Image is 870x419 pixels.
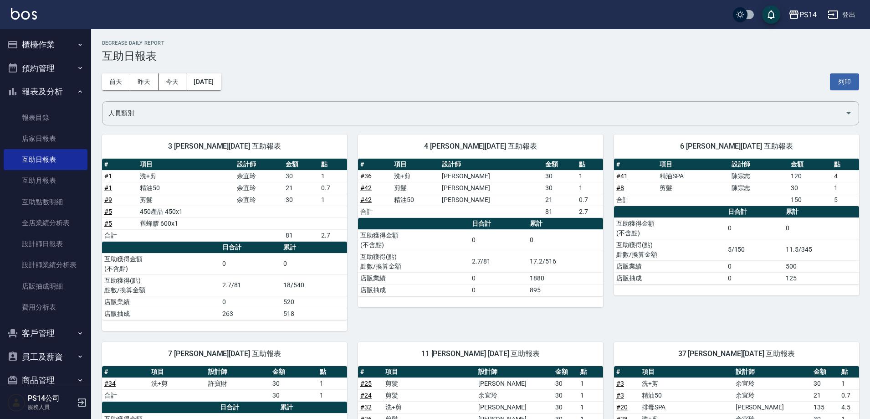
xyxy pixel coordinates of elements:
th: 累計 [278,402,347,414]
a: #8 [616,184,624,191]
a: #5 [104,208,112,215]
button: 昨天 [130,73,159,90]
td: 5/150 [726,239,783,260]
th: 設計師 [235,159,283,171]
img: Person [7,393,26,412]
th: 累計 [783,206,859,218]
td: 洗+剪 [138,170,235,182]
td: 店販業績 [102,296,220,308]
td: 余宜玲 [476,389,553,401]
td: 30 [283,170,319,182]
button: 客戶管理 [4,321,87,345]
button: 商品管理 [4,368,87,392]
td: 30 [811,378,839,389]
td: 0 [470,272,527,284]
td: 21 [811,389,839,401]
a: #34 [104,380,116,387]
td: 余宜玲 [235,182,283,194]
td: 1 [578,401,603,413]
div: PS14 [799,9,817,21]
a: #36 [360,172,372,180]
td: 陳宗志 [729,170,788,182]
a: #3 [616,380,624,387]
td: 精油50 [392,194,440,206]
td: 120 [788,170,832,182]
a: #9 [104,196,112,203]
th: 項目 [138,159,235,171]
td: 剪髮 [138,194,235,206]
td: 30 [553,378,578,389]
td: 剪髮 [392,182,440,194]
td: 1 [832,182,859,194]
th: 點 [839,366,859,378]
td: 895 [527,284,603,296]
td: 1 [319,194,347,206]
td: 剪髮 [657,182,729,194]
th: 金額 [811,366,839,378]
a: #25 [360,380,372,387]
th: 項目 [657,159,729,171]
th: # [614,366,640,378]
td: 30 [788,182,832,194]
td: 洗+剪 [392,170,440,182]
th: 日合計 [470,218,527,230]
span: 3 [PERSON_NAME][DATE] 互助報表 [113,142,336,151]
th: 金額 [553,366,578,378]
td: 剪髮 [383,378,476,389]
a: 店販抽成明細 [4,276,87,297]
td: 余宜玲 [235,194,283,206]
td: 30 [543,182,577,194]
td: 21 [543,194,577,206]
td: 4 [832,170,859,182]
td: 合計 [102,389,149,401]
a: 費用分析表 [4,297,87,318]
th: # [358,159,392,171]
button: Open [841,106,856,120]
th: 金額 [283,159,319,171]
th: 金額 [788,159,832,171]
table: a dense table [614,159,859,206]
td: 2.7 [577,206,603,217]
td: 1 [317,378,347,389]
td: 舊蜂膠 600x1 [138,217,235,229]
td: 1 [839,378,859,389]
td: 店販業績 [358,272,470,284]
table: a dense table [358,159,603,218]
td: 500 [783,260,859,272]
table: a dense table [614,206,859,285]
span: 6 [PERSON_NAME][DATE] 互助報表 [625,142,848,151]
td: 合計 [614,194,657,206]
td: 互助獲得金額 (不含點) [614,217,726,239]
td: 2.7 [319,229,347,241]
table: a dense table [102,159,347,242]
th: 設計師 [733,366,811,378]
a: 互助日報表 [4,149,87,170]
td: 余宜玲 [733,378,811,389]
td: 互助獲得(點) 點數/換算金額 [358,251,470,272]
td: 0 [726,260,783,272]
td: 30 [270,378,317,389]
button: 列印 [830,73,859,90]
a: 店家日報表 [4,128,87,149]
td: 1 [578,389,603,401]
a: #1 [104,172,112,180]
button: PS14 [785,5,820,24]
td: 0 [470,229,527,251]
th: 點 [317,366,347,378]
td: 1 [317,389,347,401]
td: [PERSON_NAME] [440,194,543,206]
a: #24 [360,392,372,399]
td: 30 [553,401,578,413]
a: 互助月報表 [4,170,87,191]
th: 日合計 [220,242,281,253]
td: [PERSON_NAME] [733,401,811,413]
button: 今天 [159,73,187,90]
td: 81 [283,229,319,241]
a: #42 [360,196,372,203]
td: 0.7 [839,389,859,401]
td: 陳宗志 [729,182,788,194]
a: #42 [360,184,372,191]
td: 81 [543,206,577,217]
td: 0 [527,229,603,251]
button: 櫃檯作業 [4,33,87,57]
